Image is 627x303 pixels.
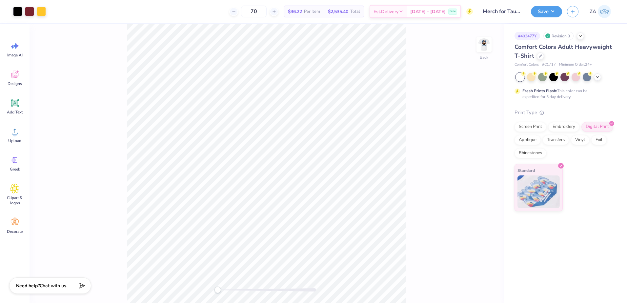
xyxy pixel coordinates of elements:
[328,8,348,15] span: $2,535.40
[571,135,589,145] div: Vinyl
[522,88,557,93] strong: Fresh Prints Flash:
[515,135,541,145] div: Applique
[515,122,546,132] div: Screen Print
[515,62,539,68] span: Comfort Colors
[543,32,574,40] div: Revision 3
[241,6,267,17] input: – –
[581,122,613,132] div: Digital Print
[522,88,603,100] div: This color can be expedited for 5 day delivery.
[531,6,562,17] button: Save
[517,175,560,208] img: Standard
[515,43,612,60] span: Comfort Colors Adult Heavyweight T-Shirt
[7,52,23,58] span: Image AI
[480,54,488,60] div: Back
[543,135,569,145] div: Transfers
[350,8,360,15] span: Total
[517,167,535,174] span: Standard
[40,283,67,289] span: Chat with us.
[288,8,302,15] span: $36.22
[8,81,22,86] span: Designs
[16,283,40,289] strong: Need help?
[374,8,398,15] span: Est. Delivery
[410,8,446,15] span: [DATE] - [DATE]
[515,109,614,116] div: Print Type
[7,229,23,234] span: Decorate
[478,5,526,18] input: Untitled Design
[515,148,546,158] div: Rhinestones
[214,287,221,293] div: Accessibility label
[559,62,592,68] span: Minimum Order: 24 +
[542,62,556,68] span: # C1717
[477,38,491,51] img: Back
[8,138,21,143] span: Upload
[590,8,596,15] span: ZA
[587,5,614,18] a: ZA
[304,8,320,15] span: Per Item
[4,195,26,206] span: Clipart & logos
[591,135,607,145] div: Foil
[515,32,540,40] div: # 403477Y
[598,5,611,18] img: Zuriel Alaba
[7,110,23,115] span: Add Text
[450,9,456,14] span: Free
[10,167,20,172] span: Greek
[548,122,579,132] div: Embroidery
